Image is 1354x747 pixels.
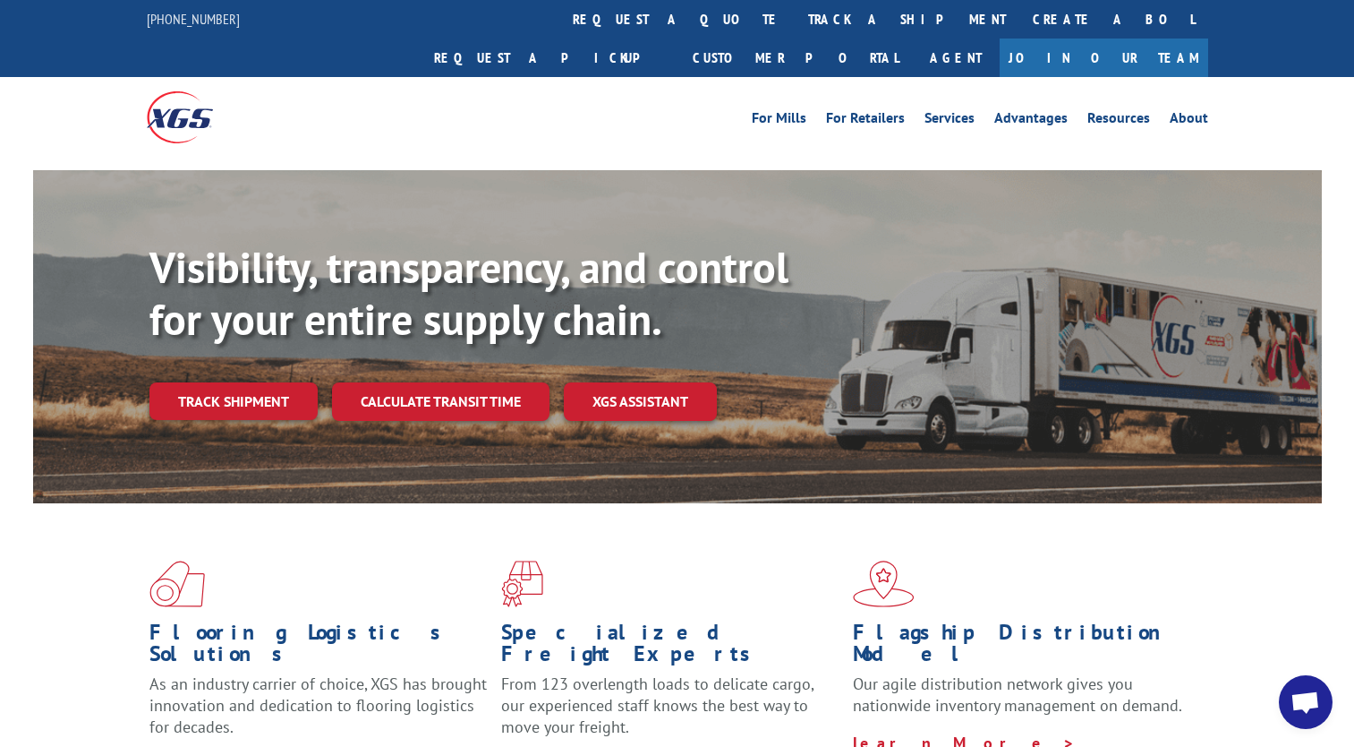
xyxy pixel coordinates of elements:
img: xgs-icon-total-supply-chain-intelligence-red [149,561,205,607]
a: For Retailers [826,111,905,131]
span: As an industry carrier of choice, XGS has brought innovation and dedication to flooring logistics... [149,674,487,737]
a: Track shipment [149,382,318,420]
h1: Specialized Freight Experts [501,622,839,674]
a: Open chat [1279,675,1333,729]
a: Services [924,111,975,131]
a: For Mills [752,111,806,131]
b: Visibility, transparency, and control for your entire supply chain. [149,239,788,347]
a: Request a pickup [421,39,679,77]
img: xgs-icon-focused-on-flooring-red [501,561,543,607]
a: Advantages [994,111,1068,131]
h1: Flooring Logistics Solutions [149,622,488,674]
a: About [1170,111,1208,131]
span: Our agile distribution network gives you nationwide inventory management on demand. [853,674,1182,716]
h1: Flagship Distribution Model [853,622,1191,674]
a: Agent [912,39,1000,77]
a: Customer Portal [679,39,912,77]
a: Calculate transit time [332,382,549,421]
a: [PHONE_NUMBER] [147,10,240,28]
a: Join Our Team [1000,39,1208,77]
a: XGS ASSISTANT [564,382,717,421]
img: xgs-icon-flagship-distribution-model-red [853,561,915,607]
a: Resources [1087,111,1150,131]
